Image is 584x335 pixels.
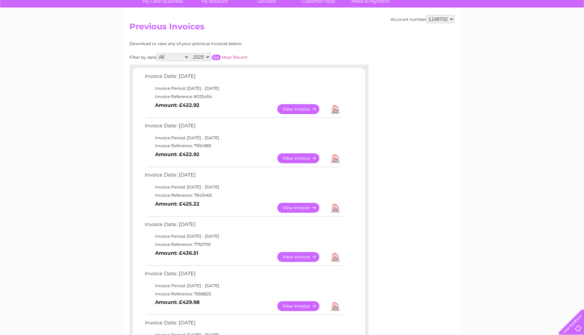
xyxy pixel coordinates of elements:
div: Account number [391,15,455,23]
b: Amount: £436.51 [155,250,198,256]
div: Download or view any of your previous invoices below. [129,41,309,46]
a: Most Recent [222,55,248,60]
a: View [277,153,328,163]
td: Invoice Reference: 7750792 [143,240,343,249]
a: View [277,104,328,114]
td: Invoice Date: [DATE] [143,121,343,134]
a: Telecoms [500,29,520,34]
a: Blog [525,29,534,34]
a: Water [464,29,477,34]
td: Invoice Date: [DATE] [143,269,343,282]
td: Invoice Period: [DATE] - [DATE] [143,134,343,142]
a: Download [331,301,339,311]
a: View [277,301,328,311]
td: Invoice Period: [DATE] - [DATE] [143,183,343,191]
td: Invoice Date: [DATE] [143,72,343,84]
a: View [277,252,328,262]
b: Amount: £422.92 [155,151,199,157]
div: Filter by date [129,53,309,61]
a: 0333 014 3131 [455,3,502,12]
td: Invoice Period: [DATE] - [DATE] [143,282,343,290]
h2: Previous Invoices [129,22,455,35]
td: Invoice Period: [DATE] - [DATE] [143,84,343,93]
b: Amount: £422.92 [155,102,199,108]
td: Invoice Reference: 7934985 [143,142,343,150]
td: Invoice Reference: 8025454 [143,93,343,101]
td: Invoice Date: [DATE] [143,170,343,183]
td: Invoice Reference: 7843463 [143,191,343,199]
b: Amount: £429.98 [155,299,200,305]
a: Download [331,203,339,213]
td: Invoice Date: [DATE] [143,318,343,331]
img: logo.png [20,18,55,39]
b: Amount: £425.22 [155,201,199,207]
a: Download [331,153,339,163]
a: Energy [481,29,496,34]
a: View [277,203,328,213]
td: Invoice Period: [DATE] - [DATE] [143,232,343,240]
td: Invoice Reference: 7656825 [143,290,343,298]
a: Log out [561,29,578,34]
a: Download [331,252,339,262]
td: Invoice Date: [DATE] [143,220,343,233]
a: Download [331,104,339,114]
div: Clear Business is a trading name of Verastar Limited (registered in [GEOGRAPHIC_DATA] No. 3667643... [131,4,454,33]
a: Contact [539,29,555,34]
